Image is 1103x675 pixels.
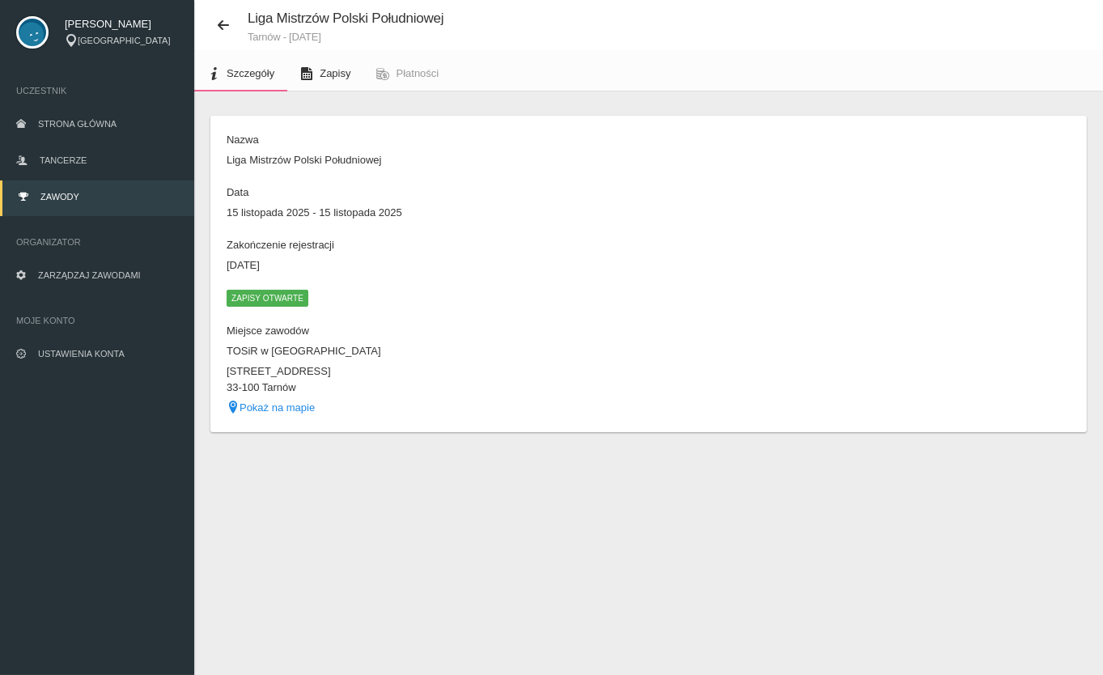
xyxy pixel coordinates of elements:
dt: Nazwa [227,132,641,148]
span: Ustawienia konta [38,349,125,359]
a: Płatności [364,56,452,91]
span: Organizator [16,234,178,250]
dt: Zakończenie rejestracji [227,237,641,253]
dd: 33-100 Tarnów [227,380,641,396]
dd: 15 listopada 2025 - 15 listopada 2025 [227,205,641,221]
dd: [STREET_ADDRESS] [227,363,641,380]
span: Płatności [397,67,439,79]
dd: TOSiR w [GEOGRAPHIC_DATA] [227,343,641,359]
dt: Data [227,185,641,201]
span: [PERSON_NAME] [65,16,178,32]
img: svg [16,16,49,49]
span: Zapisy otwarte [227,290,308,306]
small: Tarnów - [DATE] [248,32,443,42]
div: [GEOGRAPHIC_DATA] [65,34,178,48]
span: Szczegóły [227,67,274,79]
span: Uczestnik [16,83,178,99]
span: Zawody [40,192,79,202]
span: Zarządzaj zawodami [38,270,141,280]
dt: Miejsce zawodów [227,323,641,339]
dd: Liga Mistrzów Polski Południowej [227,152,641,168]
a: Szczegóły [194,56,287,91]
a: Pokaż na mapie [227,401,315,414]
span: Tancerze [40,155,87,165]
span: Liga Mistrzów Polski Południowej [248,11,443,26]
a: Zapisy otwarte [227,291,308,304]
span: Zapisy [320,67,350,79]
a: Zapisy [287,56,363,91]
span: Strona główna [38,119,117,129]
dd: [DATE] [227,257,641,274]
span: Moje konto [16,312,178,329]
